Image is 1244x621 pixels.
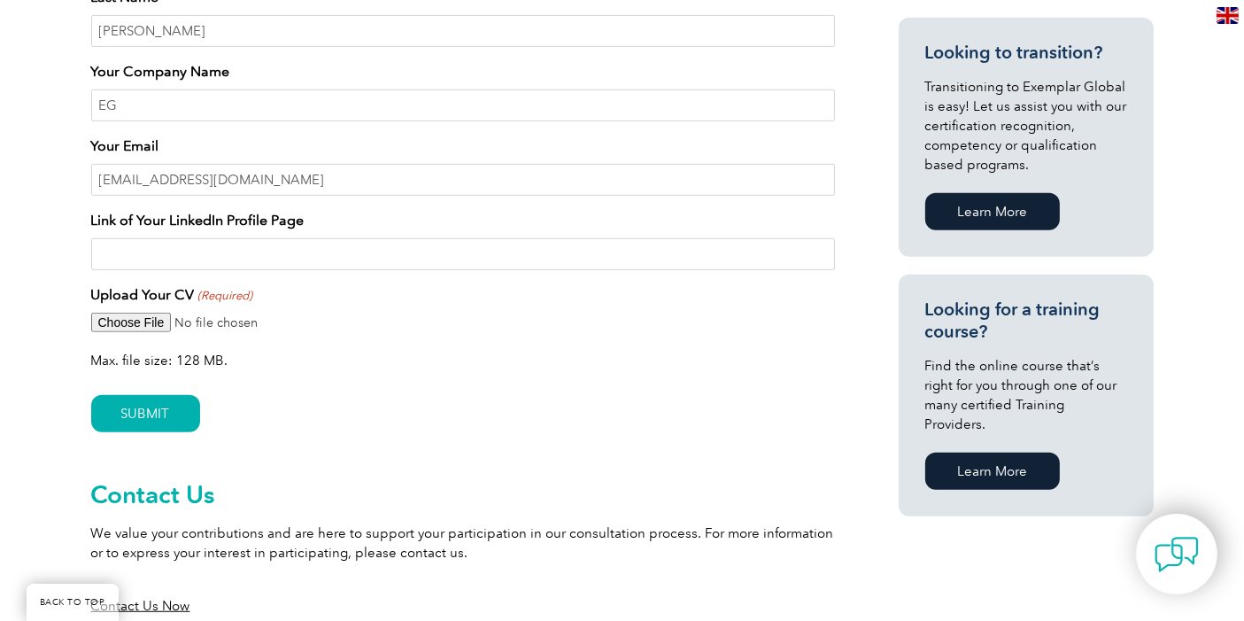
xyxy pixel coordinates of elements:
[91,284,252,306] label: Upload Your CV
[925,356,1127,434] p: Find the online course that’s right for you through one of our many certified Training Providers.
[196,287,252,305] span: (Required)
[1217,7,1239,24] img: en
[925,193,1060,230] a: Learn More
[925,77,1127,175] p: Transitioning to Exemplar Global is easy! Let us assist you with our certification recognition, c...
[925,299,1127,343] h3: Looking for a training course?
[91,395,200,432] input: SUBMIT
[91,598,190,614] a: Contact Us Now
[91,210,305,231] label: Link of Your LinkedIn Profile Page
[91,339,835,371] span: Max. file size: 128 MB.
[925,453,1060,490] a: Learn More
[1155,532,1199,577] img: contact-chat.png
[91,480,835,508] h2: Contact Us
[91,136,159,157] label: Your Email
[925,42,1127,64] h3: Looking to transition?
[91,524,835,563] p: We value your contributions and are here to support your participation in our consultation proces...
[91,61,230,82] label: Your Company Name
[27,584,119,621] a: BACK TO TOP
